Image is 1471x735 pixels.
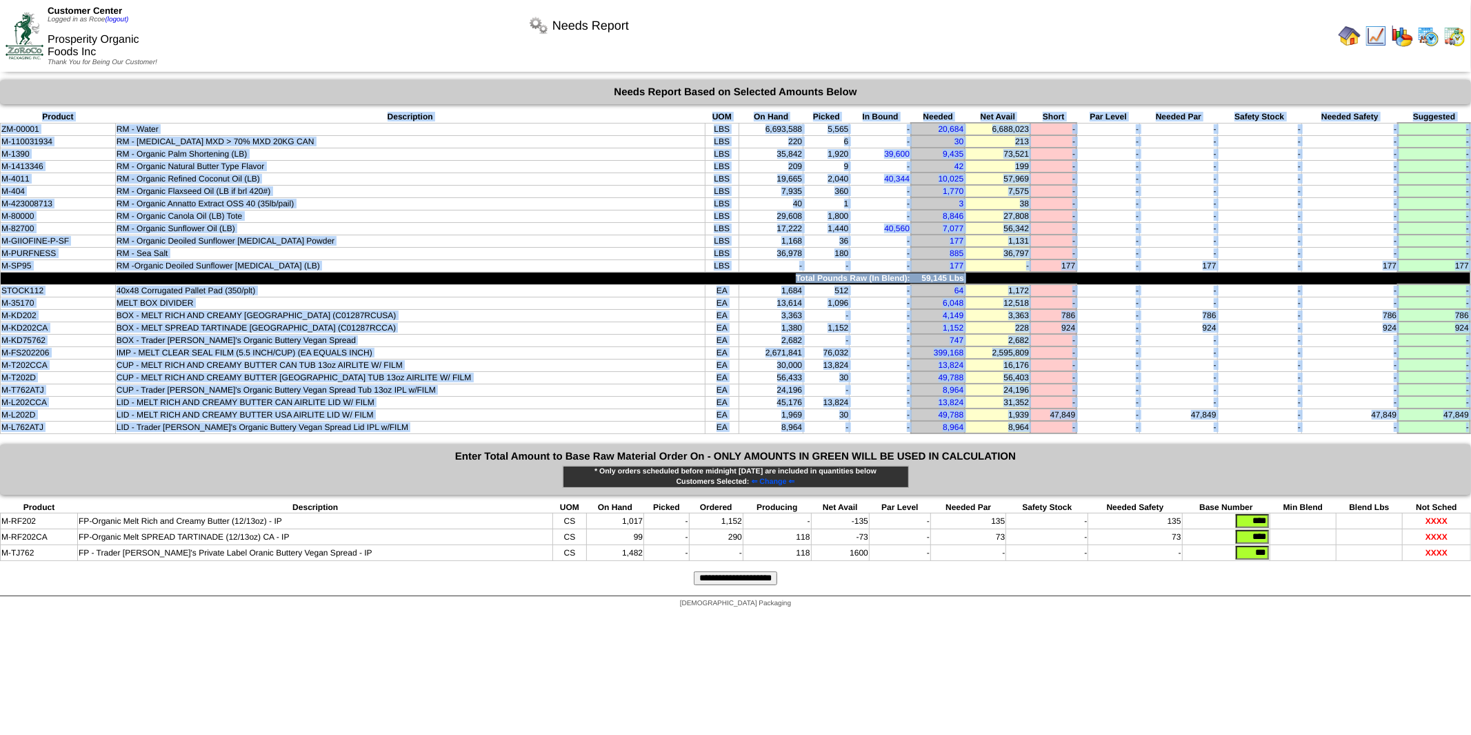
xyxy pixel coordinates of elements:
[1217,111,1301,123] th: Safety Stock
[803,334,850,346] td: -
[1301,284,1398,297] td: -
[739,210,803,222] td: 29,608
[115,247,705,259] td: RM - Sea Salt
[739,123,803,135] td: 6,693,588
[705,173,739,185] td: LBS
[803,322,850,334] td: 1,152
[739,222,803,235] td: 17,222
[705,222,739,235] td: LBS
[115,135,705,148] td: RM - [MEDICAL_DATA] MXD > 70% MXD 20KG CAN
[1140,222,1217,235] td: -
[1398,346,1470,359] td: -
[1077,111,1139,123] th: Par Level
[1140,346,1217,359] td: -
[115,359,705,371] td: CUP - MELT RICH AND CREAMY BUTTER CAN TUB 13oz AIRLITE W/ FILM
[1217,135,1301,148] td: -
[1030,322,1077,334] td: 924
[48,16,128,23] span: Logged in as Rcoe
[1140,259,1217,272] td: 177
[1301,235,1398,247] td: -
[1,272,965,284] td: Total Pounds Raw (In Blend): 59,145 Lbs
[705,334,739,346] td: EA
[803,111,850,123] th: Picked
[803,235,850,247] td: 36
[1217,247,1301,259] td: -
[850,322,911,334] td: -
[1398,210,1470,222] td: -
[850,309,911,322] td: -
[115,322,705,334] td: BOX - MELT SPREAD TARTINADE [GEOGRAPHIC_DATA] (C01287RCCA)
[1,197,116,210] td: M-423008713
[1398,111,1470,123] th: Suggested
[850,359,911,371] td: -
[1077,284,1139,297] td: -
[1140,359,1217,371] td: -
[1077,309,1139,322] td: -
[1077,259,1139,272] td: -
[1301,123,1398,135] td: -
[115,235,705,247] td: RM - Organic Deoiled Sunflower [MEDICAL_DATA] Powder
[1140,173,1217,185] td: -
[1030,197,1077,210] td: -
[939,124,964,134] a: 20,684
[1398,247,1470,259] td: -
[115,334,705,346] td: BOX - Trader [PERSON_NAME]'s Organic Buttery Vegan Spread
[965,160,1030,173] td: 199
[850,111,911,123] th: In Bound
[1,359,116,371] td: M-T202CCA
[1,284,116,297] td: STOCK112
[803,148,850,160] td: 1,920
[803,309,850,322] td: -
[739,259,803,272] td: -
[1077,247,1139,259] td: -
[705,185,739,197] td: LBS
[1,123,116,135] td: ZM-00001
[959,199,964,208] a: 3
[1030,235,1077,247] td: -
[943,149,963,159] a: 9,435
[6,12,43,59] img: ZoRoCo_Logo(Green%26Foil)%20jpg.webp
[1140,135,1217,148] td: -
[1398,284,1470,297] td: -
[1077,135,1139,148] td: -
[1301,259,1398,272] td: 177
[1217,197,1301,210] td: -
[705,160,739,173] td: LBS
[1,222,116,235] td: M-82700
[954,286,963,295] a: 64
[1398,185,1470,197] td: -
[1217,148,1301,160] td: -
[965,111,1030,123] th: Net Avail
[705,111,739,123] th: UOM
[739,173,803,185] td: 19,665
[1030,111,1077,123] th: Short
[939,360,964,370] a: 13,824
[1301,359,1398,371] td: -
[1140,111,1217,123] th: Needed Par
[943,385,963,395] a: 8,964
[1077,173,1139,185] td: -
[115,259,705,272] td: RM -Organic Deoiled Sunflower [MEDICAL_DATA] (LB)
[884,174,910,184] a: 40,344
[1140,148,1217,160] td: -
[48,34,139,58] span: Prosperity Organic Foods Inc
[803,173,850,185] td: 2,040
[1,148,116,160] td: M-1390
[1140,247,1217,259] td: -
[1077,185,1139,197] td: -
[884,224,910,233] a: 40,560
[1398,309,1470,322] td: 786
[943,311,963,320] a: 4,149
[705,284,739,297] td: EA
[750,478,795,486] a: ⇐ Change ⇐
[1030,135,1077,148] td: -
[803,210,850,222] td: 1,800
[1030,334,1077,346] td: -
[1217,185,1301,197] td: -
[1,322,116,334] td: M-KD202CA
[1301,346,1398,359] td: -
[48,6,122,16] span: Customer Center
[115,123,705,135] td: RM - Water
[552,19,629,33] span: Needs Report
[705,359,739,371] td: EA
